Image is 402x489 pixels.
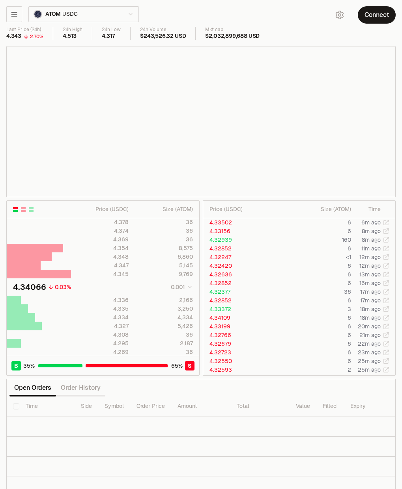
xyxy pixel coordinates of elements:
[205,27,260,33] div: Mkt cap
[203,235,280,244] td: 4.32939
[203,253,280,261] td: 4.32247
[130,396,171,417] th: Order Price
[203,279,280,287] td: 4.32852
[280,357,352,365] td: 6
[7,46,395,197] iframe: Financial Chart
[168,282,193,292] button: 0.001
[55,283,71,291] div: 0.03%
[71,227,129,235] div: 4.374
[280,365,352,374] td: 2
[203,348,280,357] td: 4.32723
[19,396,75,417] th: Time
[71,322,129,330] div: 4.327
[98,396,130,417] th: Symbol
[344,396,397,417] th: Expiry
[203,261,280,270] td: 4.32420
[203,305,280,313] td: 4.33372
[359,280,381,287] time: 16m ago
[71,348,129,356] div: 4.269
[135,339,193,347] div: 2,187
[135,313,193,321] div: 4,334
[203,331,280,339] td: 4.32766
[102,33,115,40] div: 4.317
[361,219,381,226] time: 6m ago
[63,27,82,33] div: 24h High
[359,332,381,339] time: 21m ago
[358,323,381,330] time: 20m ago
[135,227,193,235] div: 36
[135,235,193,243] div: 36
[34,11,41,18] img: ATOM Logo
[280,287,352,296] td: 36
[358,205,381,213] div: Time
[280,296,352,305] td: 6
[30,33,43,40] div: 2.70%
[361,245,381,252] time: 11m ago
[71,261,129,269] div: 4.347
[203,374,280,383] td: 4.32031
[135,261,193,269] div: 5,145
[71,296,129,304] div: 4.336
[135,305,193,313] div: 3,250
[203,322,280,331] td: 4.33199
[135,296,193,304] div: 2,166
[135,322,193,330] div: 5,426
[358,340,381,347] time: 22m ago
[135,218,193,226] div: 36
[359,254,381,261] time: 12m ago
[135,244,193,252] div: 8,575
[6,33,21,40] div: 4.343
[280,313,352,322] td: 6
[203,339,280,348] td: 4.32679
[71,270,129,278] div: 4.345
[280,270,352,279] td: 6
[203,296,280,305] td: 4.32852
[280,253,352,261] td: <1
[20,206,26,213] button: Show Sell Orders Only
[23,362,35,370] span: 35 %
[280,374,352,383] td: 30
[280,339,352,348] td: 6
[205,33,260,40] div: $2,032,899,688 USD
[71,339,129,347] div: 4.295
[209,205,280,213] div: Price ( USDC )
[280,261,352,270] td: 6
[171,362,183,370] span: 65 %
[71,313,129,321] div: 4.334
[28,206,34,213] button: Show Buy Orders Only
[56,380,105,396] button: Order History
[63,33,77,40] div: 4.513
[360,306,381,313] time: 18m ago
[203,365,280,374] td: 4.32593
[360,288,381,295] time: 17m ago
[280,279,352,287] td: 6
[358,357,381,365] time: 25m ago
[280,348,352,357] td: 6
[71,244,129,252] div: 4.354
[135,348,193,356] div: 36
[358,375,381,382] time: 26m ago
[71,235,129,243] div: 4.369
[203,287,280,296] td: 4.32377
[62,11,77,18] span: USDC
[71,205,129,213] div: Price ( USDC )
[286,205,352,213] div: Size ( ATOM )
[14,362,18,370] span: B
[230,396,290,417] th: Total
[13,403,19,409] button: Select all
[203,357,280,365] td: 4.32550
[362,228,381,235] time: 8m ago
[45,11,61,18] span: ATOM
[102,27,121,33] div: 24h Low
[135,253,193,261] div: 6,860
[135,331,193,339] div: 36
[171,396,230,417] th: Amount
[362,236,381,243] time: 8m ago
[358,349,381,356] time: 23m ago
[280,235,352,244] td: 160
[71,331,129,339] div: 4.308
[290,396,316,417] th: Value
[360,297,381,304] time: 17m ago
[358,6,396,24] button: Connect
[9,380,56,396] button: Open Orders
